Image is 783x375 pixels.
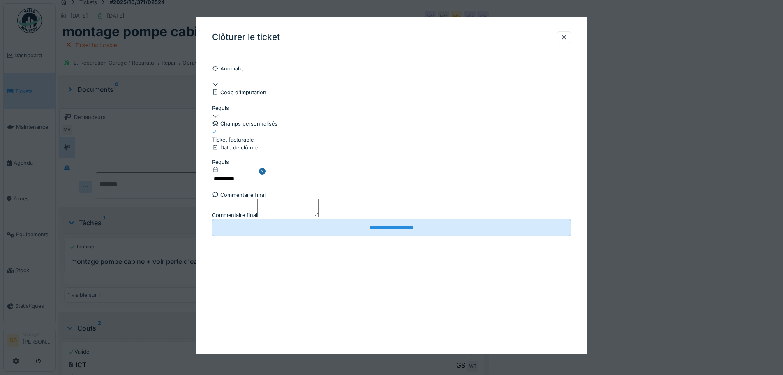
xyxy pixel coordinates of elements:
div: Requis [212,104,571,112]
div: Anomalie [212,65,571,72]
div: Ticket facturable [212,136,254,144]
label: Commentaire final [212,211,257,219]
h3: Clôturer le ticket [212,32,280,42]
div: Champs personnalisés [212,120,571,128]
button: Close [259,158,268,184]
div: Date de clôture [212,144,571,151]
div: Code d'imputation [212,89,571,96]
div: Requis [212,158,268,166]
div: Commentaire final [212,191,571,199]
